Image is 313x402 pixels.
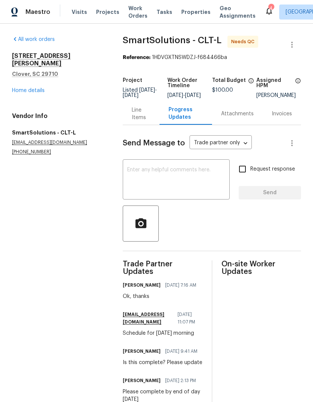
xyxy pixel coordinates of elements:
h4: Vendor Info [12,112,105,120]
h5: Project [123,78,142,83]
span: Maestro [26,8,50,16]
span: Tasks [156,9,172,15]
span: Trade Partner Updates [123,260,202,275]
div: Ok, thanks [123,293,201,300]
span: Listed [123,88,157,98]
div: Schedule for [DATE] morning [123,329,202,337]
span: [DATE] 11:07 PM [178,311,198,326]
span: $100.00 [212,88,233,93]
span: On-site Worker Updates [221,260,301,275]
div: Attachments [221,110,254,118]
div: Invoices [272,110,292,118]
div: Is this complete? Please update [123,359,202,366]
h6: [PERSON_NAME] [123,281,161,289]
span: The hpm assigned to this work order. [295,78,301,93]
h5: SmartSolutions - CLT-L [12,129,105,136]
div: Line Items [132,106,150,121]
span: The total cost of line items that have been proposed by Opendoor. This sum includes line items th... [248,78,254,88]
div: 4 [268,5,274,12]
span: Projects [96,8,119,16]
b: Reference: [123,55,150,60]
span: Work Orders [128,5,147,20]
h5: Assigned HPM [256,78,293,88]
span: [DATE] 2:13 PM [165,377,196,384]
div: [PERSON_NAME] [256,93,301,98]
span: Visits [72,8,87,16]
span: [DATE] [185,93,201,98]
h5: Total Budget [212,78,246,83]
span: [DATE] 7:16 AM [165,281,196,289]
span: - [123,88,157,98]
span: [DATE] [167,93,183,98]
span: [DATE] 9:41 AM [165,348,197,355]
span: [DATE] [123,93,138,98]
div: 1HDVGXTNSWDZJ-f684466ba [123,54,301,61]
h5: Work Order Timeline [167,78,212,88]
span: - [167,93,201,98]
span: Needs QC [231,38,257,45]
span: [DATE] [139,88,155,93]
span: SmartSolutions - CLT-L [123,36,221,45]
h6: [PERSON_NAME] [123,377,161,384]
span: Properties [181,8,211,16]
h6: [PERSON_NAME] [123,348,161,355]
a: Home details [12,88,45,93]
span: Request response [250,165,295,173]
div: Progress Updates [169,106,203,121]
span: Send Message to [123,139,185,147]
div: Trade partner only [190,137,252,150]
span: Geo Assignments [220,5,256,20]
a: All work orders [12,37,55,42]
